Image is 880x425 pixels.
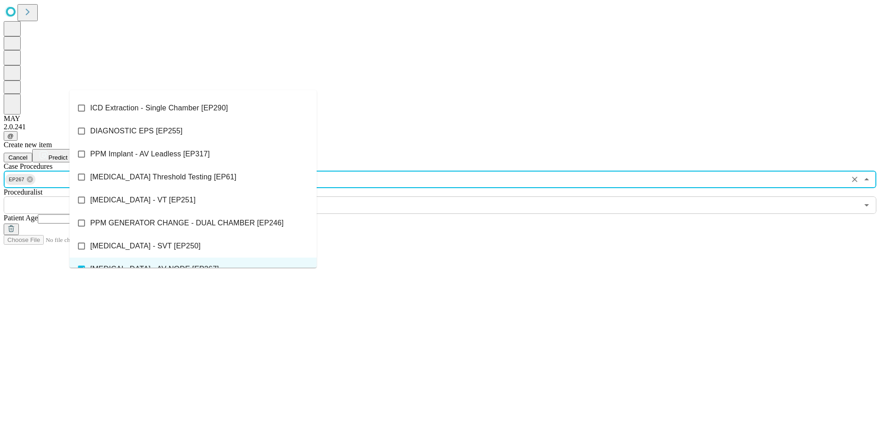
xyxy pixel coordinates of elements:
span: [MEDICAL_DATA] Threshold Testing [EP61] [90,172,237,183]
span: Cancel [8,154,28,161]
span: PPM Implant - AV Leadless [EP317] [90,149,210,160]
button: Close [860,173,873,186]
div: EP267 [5,174,35,185]
button: Cancel [4,153,32,162]
span: [MEDICAL_DATA] - SVT [EP250] [90,241,201,252]
span: [MEDICAL_DATA] - VT [EP251] [90,195,196,206]
span: Predict [48,154,67,161]
div: MAY [4,115,876,123]
div: 2.0.241 [4,123,876,131]
button: @ [4,131,17,141]
button: Clear [848,173,861,186]
span: DIAGNOSTIC EPS [EP255] [90,126,183,137]
span: @ [7,132,14,139]
span: [MEDICAL_DATA] - AV NODE [EP267] [90,264,219,275]
span: Create new item [4,141,52,149]
span: EP267 [5,174,28,185]
span: Patient Age [4,214,38,222]
button: Open [860,199,873,212]
button: Predict [32,149,75,162]
span: Scheduled Procedure [4,162,52,170]
span: ICD Extraction - Single Chamber [EP290] [90,103,228,114]
span: PPM GENERATOR CHANGE - DUAL CHAMBER [EP246] [90,218,284,229]
span: Proceduralist [4,188,42,196]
